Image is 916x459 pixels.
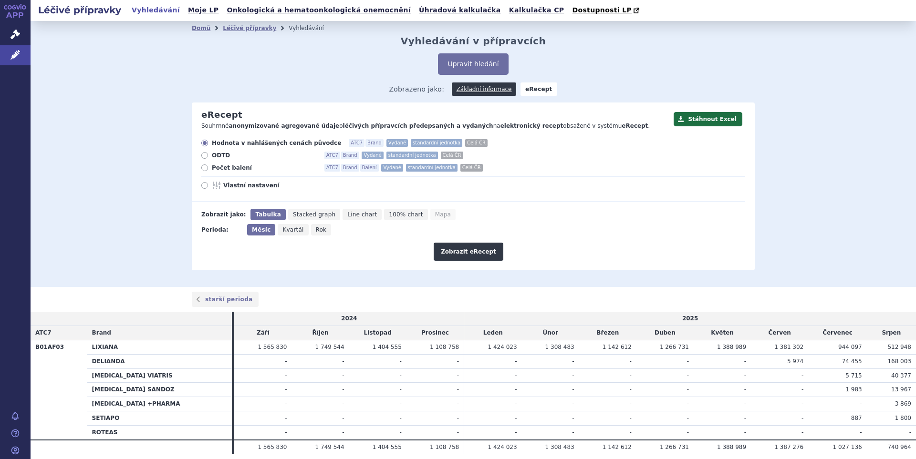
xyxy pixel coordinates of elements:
[434,243,503,261] button: Zobrazit eRecept
[579,326,636,340] td: Březen
[660,344,689,350] span: 1 266 731
[717,444,746,450] span: 1 388 989
[258,344,287,350] span: 1 565 830
[545,444,574,450] span: 1 308 483
[572,6,632,14] span: Dostupnosti LP
[515,358,517,365] span: -
[452,82,517,96] a: Základní informace
[895,415,911,421] span: 1 800
[851,415,862,421] span: 887
[687,400,689,407] span: -
[860,429,862,436] span: -
[860,400,862,407] span: -
[234,326,291,340] td: Září
[373,444,402,450] span: 1 404 555
[572,429,574,436] span: -
[629,372,631,379] span: -
[381,164,403,172] span: Vydané
[687,415,689,421] span: -
[801,386,803,393] span: -
[572,358,574,365] span: -
[212,152,317,159] span: ODTD
[399,358,401,365] span: -
[212,139,341,147] span: Hodnota v nahlášených cenách původce
[457,386,459,393] span: -
[603,444,632,450] span: 1 142 612
[774,444,803,450] span: 1 387 276
[315,444,344,450] span: 1 749 544
[572,386,574,393] span: -
[389,82,444,96] span: Zobrazeno jako:
[629,400,631,407] span: -
[399,429,401,436] span: -
[845,386,862,393] span: 1 983
[636,326,694,340] td: Duben
[316,226,327,233] span: Rok
[629,386,631,393] span: -
[887,358,911,365] span: 168 003
[435,211,451,218] span: Mapa
[687,358,689,365] span: -
[360,164,379,172] span: Balení
[282,226,303,233] span: Kvartál
[457,358,459,365] span: -
[35,329,52,336] span: ATC7
[223,25,276,31] a: Léčivé přípravky
[252,226,271,233] span: Měsíc
[324,164,340,172] span: ATC7
[867,326,916,340] td: Srpen
[293,211,335,218] span: Stacked graph
[515,386,517,393] span: -
[129,4,183,17] a: Vyhledávání
[342,429,344,436] span: -
[457,372,459,379] span: -
[342,400,344,407] span: -
[399,372,401,379] span: -
[909,429,911,436] span: -
[744,400,746,407] span: -
[515,415,517,421] span: -
[808,326,866,340] td: Červenec
[744,358,746,365] span: -
[87,411,232,425] th: SETIAPO
[285,400,287,407] span: -
[365,139,384,147] span: Brand
[349,326,406,340] td: Listopad
[347,211,377,218] span: Line chart
[520,82,557,96] strong: eRecept
[629,429,631,436] span: -
[488,344,517,350] span: 1 424 023
[87,354,232,368] th: DELIANDA
[787,358,803,365] span: 5 974
[522,326,579,340] td: Únor
[341,152,359,159] span: Brand
[572,415,574,421] span: -
[457,400,459,407] span: -
[349,139,364,147] span: ATC7
[224,4,414,17] a: Onkologická a hematoonkologická onemocnění
[438,53,508,75] button: Upravit hledání
[343,122,493,129] strong: léčivých přípravcích předepsaných a vydaných
[441,152,463,159] span: Celá ČR
[515,429,517,436] span: -
[801,400,803,407] span: -
[342,386,344,393] span: -
[31,3,129,17] h2: Léčivé přípravky
[687,429,689,436] span: -
[406,164,458,172] span: standardní jednotka
[603,344,632,350] span: 1 142 612
[201,122,669,130] p: Souhrnné o na obsažené v systému .
[500,122,563,129] strong: elektronický recept
[285,429,287,436] span: -
[629,415,631,421] span: -
[401,35,546,47] h2: Vyhledávání v přípravcích
[315,344,344,350] span: 1 749 544
[416,4,504,17] a: Úhradová kalkulačka
[545,344,574,350] span: 1 308 483
[289,21,336,35] li: Vyhledávání
[629,358,631,365] span: -
[457,415,459,421] span: -
[891,386,911,393] span: 13 967
[285,386,287,393] span: -
[291,326,349,340] td: Říjen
